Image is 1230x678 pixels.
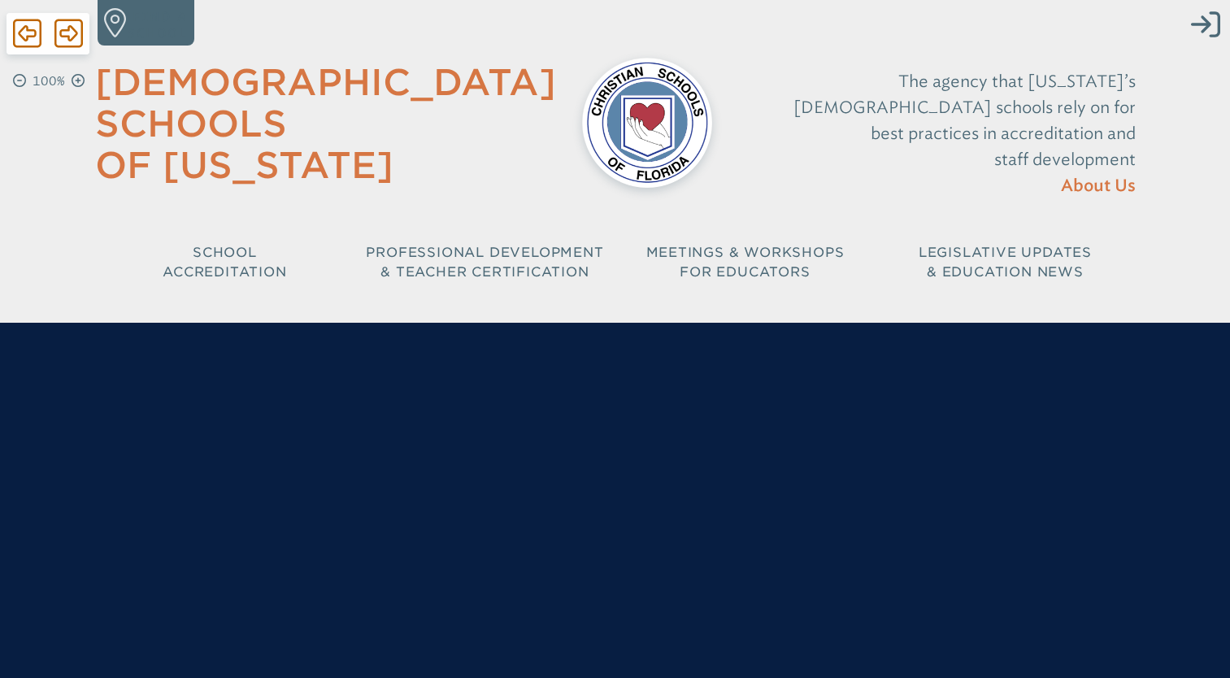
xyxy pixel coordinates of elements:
[13,17,41,50] span: Back
[919,245,1092,280] span: Legislative Updates & Education News
[95,61,556,186] a: [DEMOGRAPHIC_DATA] Schools of [US_STATE]
[646,245,845,280] span: Meetings & Workshops for Educators
[54,17,83,50] span: Forward
[1061,178,1136,194] span: About Us
[163,245,286,280] span: School Accreditation
[793,72,1136,169] span: The agency that [US_STATE]’s [DEMOGRAPHIC_DATA] schools rely on for best practices in accreditati...
[128,8,188,41] p: Find a school
[29,72,68,91] p: 100%
[582,58,712,188] img: csf-logo-web-colors.png
[366,245,603,280] span: Professional Development & Teacher Certification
